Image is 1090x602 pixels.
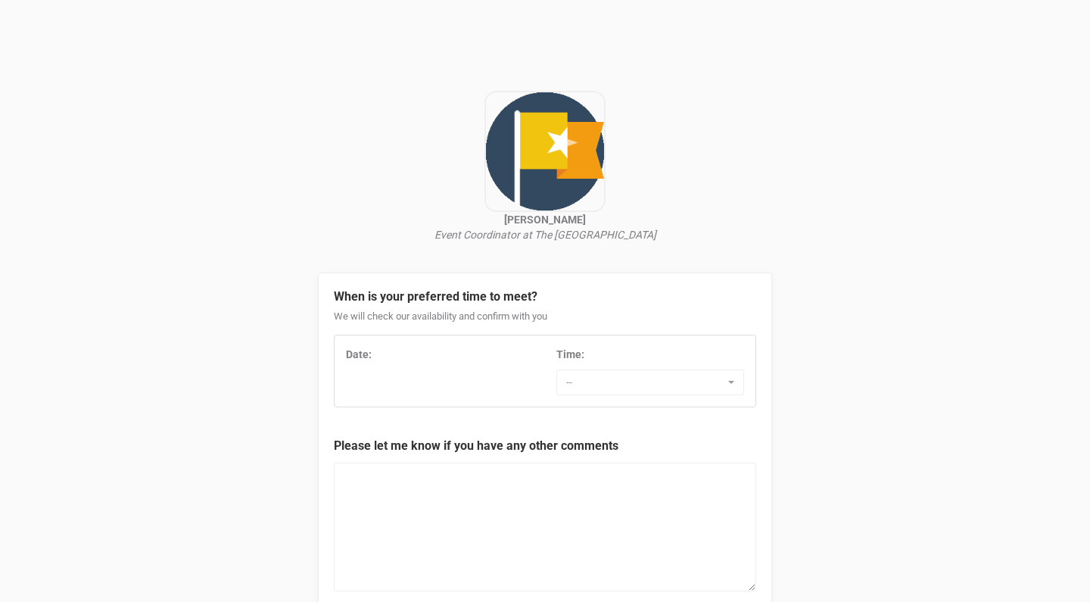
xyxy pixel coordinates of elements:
[556,348,584,360] strong: Time:
[434,229,656,241] i: Event Coordinator at The [GEOGRAPHIC_DATA]
[484,91,606,212] img: profile.png
[346,348,372,360] strong: Date:
[334,289,756,306] legend: When is your preferred time to meet?
[334,438,756,455] legend: Please let me know if you have any other comments
[556,370,744,395] button: --
[566,375,724,390] span: --
[504,214,586,226] strong: [PERSON_NAME]
[334,310,756,335] div: We will check our availability and confirm with you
